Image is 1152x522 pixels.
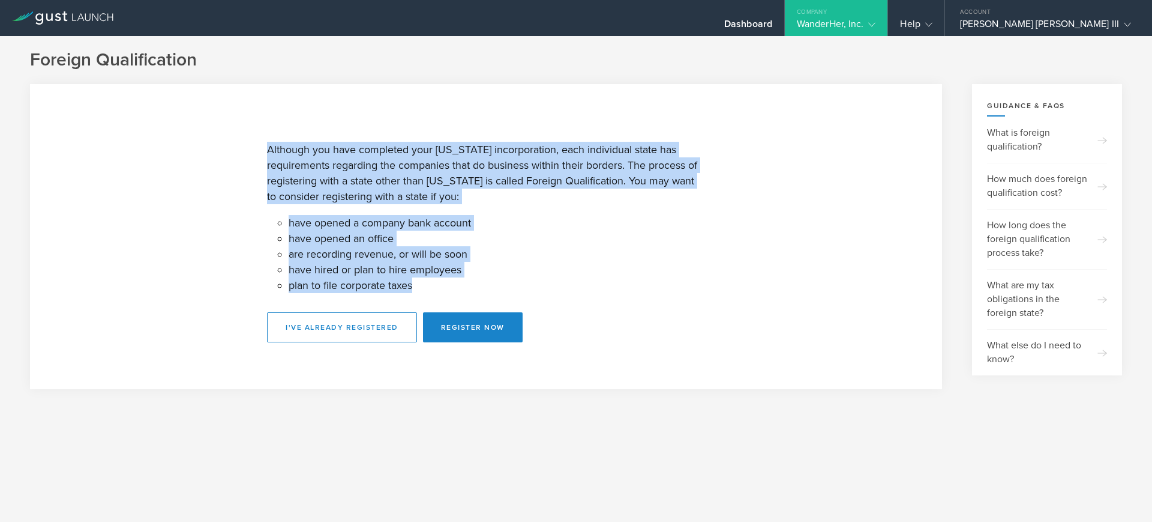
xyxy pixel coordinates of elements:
p: Although you have completed your [US_STATE] incorporation, each individual state has requirements... [267,142,705,204]
a: How long does the foreign qualification process take? [972,209,1122,269]
div: Dashboard [724,18,772,36]
a: What are my tax obligations in the foreign state? [972,269,1122,329]
div: Help [900,18,932,36]
li: plan to file corporate taxes [289,278,705,293]
a: What else do I need to know? [972,329,1122,375]
button: Register Now [423,312,523,342]
li: have opened an office [289,231,705,246]
a: How much does foreign qualification cost? [972,163,1122,209]
div: [PERSON_NAME] [PERSON_NAME] III [960,18,1131,36]
li: are recording revenue, or will be soon [289,246,705,262]
button: I've already registered [267,312,417,342]
a: What is foreign qualification? [972,117,1122,163]
div: What are my tax obligations in the foreign state? [987,269,1107,329]
div: Foreign Qualification [30,48,1122,72]
div: How much does foreign qualification cost? [987,163,1107,209]
div: What else do I need to know? [987,329,1107,375]
li: have hired or plan to hire employees [289,262,705,278]
div: Guidance & FAQs [972,84,1122,117]
div: How long does the foreign qualification process take? [987,209,1107,269]
div: WanderHer, Inc. [797,18,876,36]
div: What is foreign qualification? [987,117,1107,163]
li: have opened a company bank account [289,215,705,231]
